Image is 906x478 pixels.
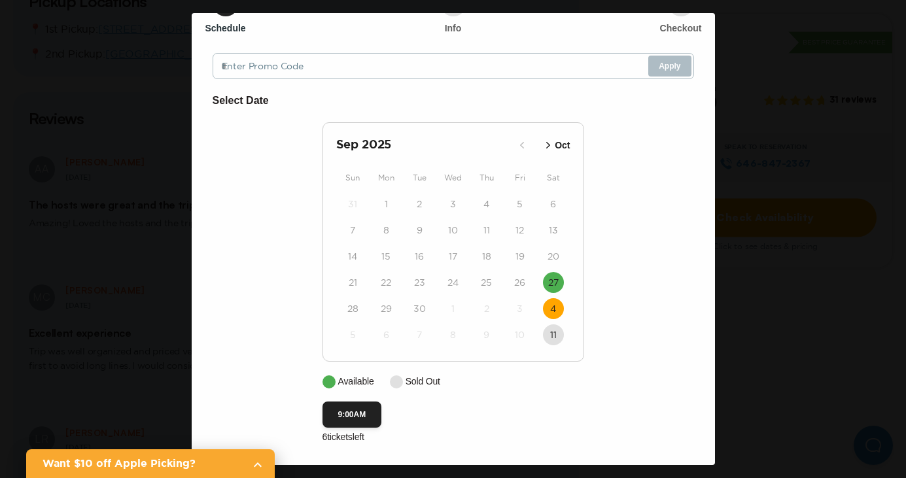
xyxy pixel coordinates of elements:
[383,328,389,341] time: 6
[409,298,430,319] button: 30
[375,194,396,214] button: 1
[370,170,403,186] div: Mon
[414,276,425,289] time: 23
[510,272,531,293] button: 26
[503,170,536,186] div: Fri
[338,375,374,388] p: Available
[417,224,423,237] time: 9
[322,401,382,428] button: 9:00AM
[213,92,694,109] h6: Select Date
[442,220,463,241] button: 10
[476,220,497,241] button: 11
[476,272,497,293] button: 25
[543,246,564,267] button: 20
[349,276,357,289] time: 21
[375,324,396,345] button: 6
[348,250,357,263] time: 14
[510,324,531,345] button: 10
[543,324,564,345] button: 11
[484,302,489,315] time: 2
[543,194,564,214] button: 6
[510,246,531,267] button: 19
[406,375,440,388] p: Sold Out
[375,220,396,241] button: 8
[342,194,363,214] button: 31
[442,298,463,319] button: 1
[403,170,436,186] div: Tue
[381,276,391,289] time: 22
[375,298,396,319] button: 29
[436,170,470,186] div: Wed
[350,224,355,237] time: 7
[381,250,391,263] time: 15
[381,302,392,315] time: 29
[548,276,559,289] time: 27
[409,324,430,345] button: 7
[417,197,422,211] time: 2
[548,250,559,263] time: 20
[476,324,497,345] button: 9
[476,194,497,214] button: 4
[515,328,525,341] time: 10
[510,220,531,241] button: 12
[413,302,426,315] time: 30
[449,250,457,263] time: 17
[483,197,489,211] time: 4
[375,246,396,267] button: 15
[450,197,456,211] time: 3
[409,246,430,267] button: 16
[442,194,463,214] button: 3
[336,170,370,186] div: Sun
[205,22,245,35] h6: Schedule
[470,170,503,186] div: Thu
[482,250,491,263] time: 18
[342,246,363,267] button: 14
[451,302,455,315] time: 1
[417,328,422,341] time: 7
[550,197,556,211] time: 6
[514,276,525,289] time: 26
[322,430,584,444] p: 6 ticket s left
[549,224,558,237] time: 13
[543,298,564,319] button: 4
[550,302,556,315] time: 4
[342,272,363,293] button: 21
[342,220,363,241] button: 7
[660,22,702,35] h6: Checkout
[348,197,357,211] time: 31
[409,272,430,293] button: 23
[536,170,570,186] div: Sat
[415,250,424,263] time: 16
[409,194,430,214] button: 2
[476,246,497,267] button: 18
[336,136,512,154] h2: Sep 2025
[538,135,574,156] button: Oct
[555,139,570,152] p: Oct
[350,328,356,341] time: 5
[550,328,557,341] time: 11
[510,194,531,214] button: 5
[515,250,525,263] time: 19
[375,272,396,293] button: 22
[517,302,523,315] time: 3
[476,298,497,319] button: 2
[342,324,363,345] button: 5
[442,272,463,293] button: 24
[342,298,363,319] button: 28
[543,272,564,293] button: 27
[481,276,492,289] time: 25
[442,324,463,345] button: 8
[447,276,459,289] time: 24
[347,302,358,315] time: 28
[442,246,463,267] button: 17
[517,197,523,211] time: 5
[450,328,456,341] time: 8
[510,298,531,319] button: 3
[515,224,524,237] time: 12
[383,224,389,237] time: 8
[483,328,489,341] time: 9
[409,220,430,241] button: 9
[43,456,242,471] h2: Want $10 off Apple Picking?
[543,220,564,241] button: 13
[448,224,458,237] time: 10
